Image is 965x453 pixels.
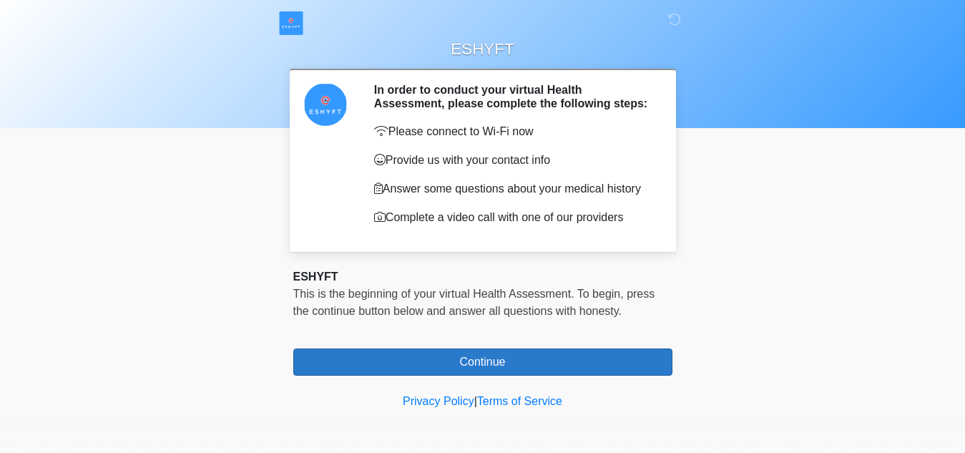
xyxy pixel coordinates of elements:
[374,180,651,198] p: Answer some questions about your medical history
[474,395,477,407] a: |
[403,395,474,407] a: Privacy Policy
[283,36,683,63] h1: ESHYFT
[304,83,347,126] img: Agent Avatar
[477,395,562,407] a: Terms of Service
[374,152,651,169] p: Provide us with your contact info
[293,288,655,317] span: This is the beginning of your virtual Health Assessment. ﻿﻿﻿﻿﻿﻿To begin, ﻿﻿﻿﻿﻿﻿﻿﻿﻿﻿﻿﻿﻿﻿﻿﻿﻿﻿press ...
[374,83,651,110] h2: In order to conduct your virtual Health Assessment, please complete the following steps:
[374,209,651,226] p: Complete a video call with one of our providers
[374,123,651,140] p: Please connect to Wi-Fi now
[293,349,672,376] button: Continue
[293,268,672,286] div: ESHYFT
[279,11,303,35] img: ESHYFT Logo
